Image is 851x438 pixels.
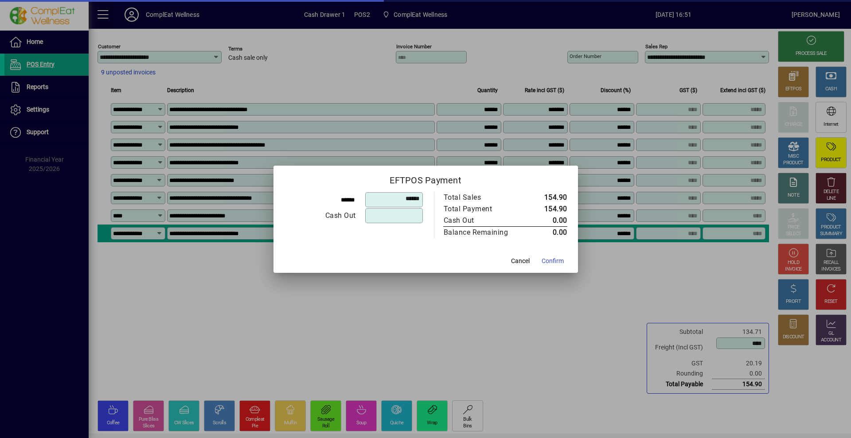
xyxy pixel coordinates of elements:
h2: EFTPOS Payment [273,166,578,191]
button: Confirm [538,253,567,269]
div: Balance Remaining [444,227,518,238]
span: Cancel [511,256,530,266]
div: Cash Out [285,210,356,221]
td: 0.00 [527,226,567,238]
td: 0.00 [527,215,567,227]
span: Confirm [542,256,564,266]
td: 154.90 [527,192,567,203]
td: Total Sales [443,192,527,203]
div: Cash Out [444,215,518,226]
td: Total Payment [443,203,527,215]
td: 154.90 [527,203,567,215]
button: Cancel [506,253,535,269]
